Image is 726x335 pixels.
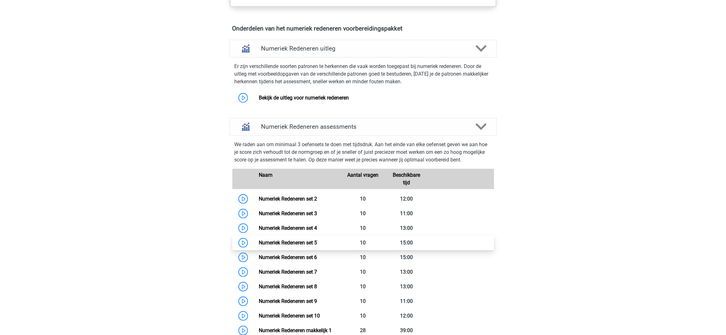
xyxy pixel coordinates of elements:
[254,171,341,187] div: Naam
[227,40,499,58] a: uitleg Numeriek Redeneren uitleg
[261,123,465,130] h4: Numeriek Redeneren assessments
[235,141,492,164] p: We raden aan om minimaal 3 oefensets te doen met tijdsdruk. Aan het einde van elke oefenset geven...
[235,63,492,85] p: Er zijn verschillende soorten patronen te herkennen die vaak worden toegepast bij numeriek redene...
[237,40,254,57] img: numeriek redeneren uitleg
[259,298,317,304] a: Numeriek Redeneren set 9
[341,171,385,187] div: Aantal vragen
[259,95,349,101] a: Bekijk de uitleg voor numeriek redeneren
[261,45,465,52] h4: Numeriek Redeneren uitleg
[237,119,254,135] img: numeriek redeneren assessments
[259,284,317,290] a: Numeriek Redeneren set 8
[259,313,320,319] a: Numeriek Redeneren set 10
[232,25,494,32] h4: Onderdelen van het numeriek redeneren voorbereidingspakket
[259,327,332,333] a: Numeriek Redeneren makkelijk 1
[227,118,499,136] a: assessments Numeriek Redeneren assessments
[259,225,317,231] a: Numeriek Redeneren set 4
[259,254,317,260] a: Numeriek Redeneren set 6
[259,269,317,275] a: Numeriek Redeneren set 7
[259,210,317,216] a: Numeriek Redeneren set 3
[385,171,428,187] div: Beschikbare tijd
[259,240,317,246] a: Numeriek Redeneren set 5
[259,196,317,202] a: Numeriek Redeneren set 2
